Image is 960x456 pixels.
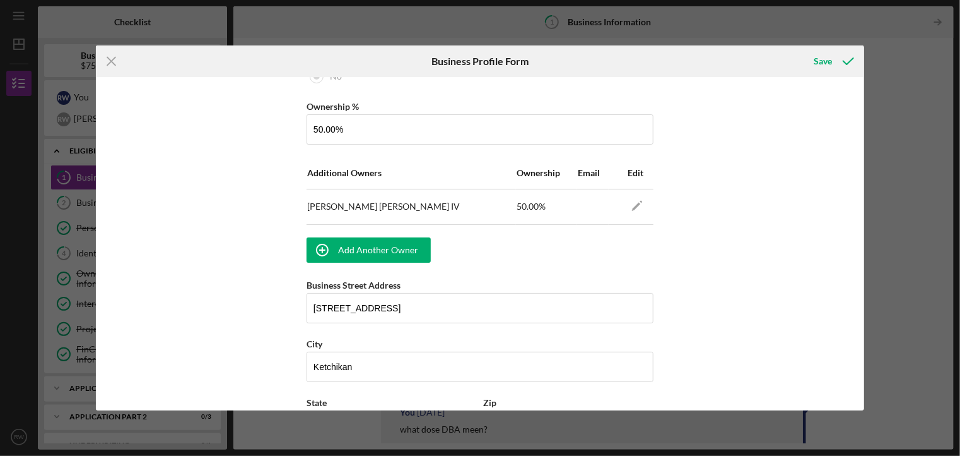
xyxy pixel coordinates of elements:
td: Ownership [516,157,577,189]
button: Save [802,49,864,74]
td: Email [577,157,609,189]
label: Business Street Address [307,280,401,291]
button: Add Another Owner [307,237,431,263]
h6: Business Profile Form [431,56,529,67]
td: [PERSON_NAME] [PERSON_NAME] IV [307,189,516,224]
td: 50.00% [516,189,577,224]
td: Additional Owners [307,157,516,189]
label: City [307,339,322,349]
label: Ownership % [307,101,359,112]
div: Save [814,49,833,74]
div: Add Another Owner [338,237,418,263]
span: Edit [628,167,643,178]
label: Zip [483,397,496,408]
